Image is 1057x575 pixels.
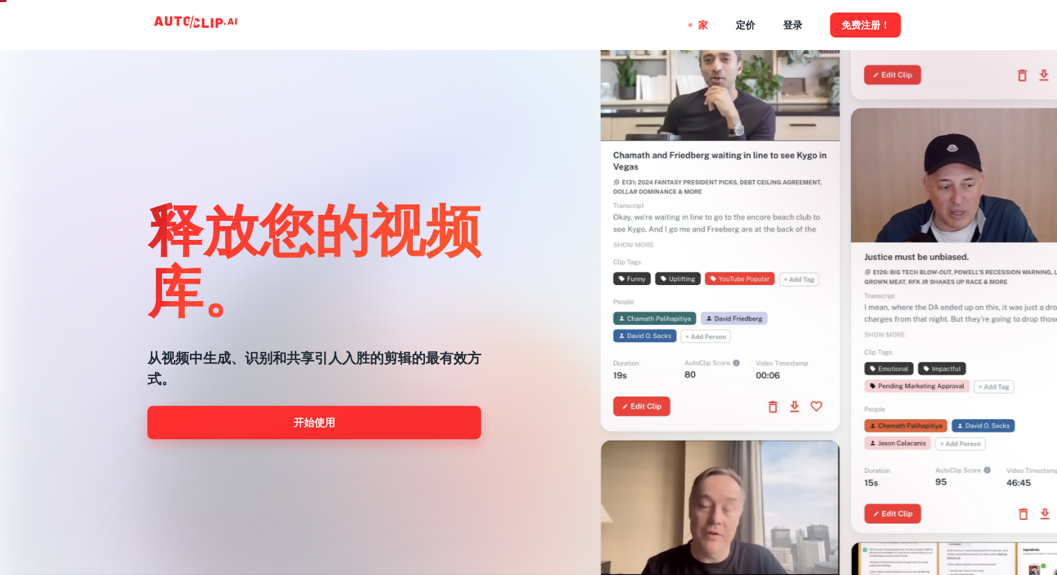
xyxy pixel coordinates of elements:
[147,406,481,439] a: 开始使用
[841,17,890,33] font: 免费注册！
[147,197,481,320] h1: 释放您的视频库。
[293,414,335,432] font: 开始使用
[147,348,481,389] h5: 从视频中生成、识别和共享引人入胜的剪辑的最有效方式。
[830,13,901,38] button: 免费注册！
